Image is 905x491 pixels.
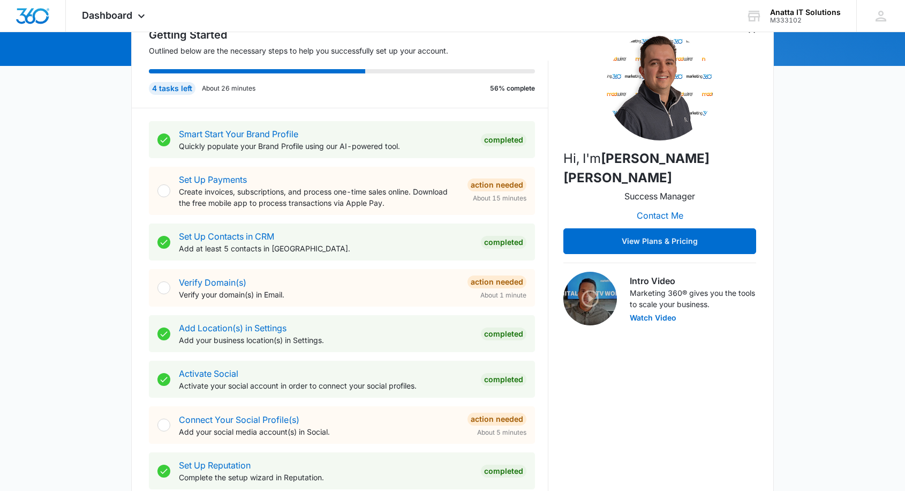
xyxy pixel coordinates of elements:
span: About 15 minutes [473,194,526,203]
h2: Getting Started [149,27,548,43]
p: 56% complete [490,84,535,93]
div: Action Needed [467,413,526,426]
p: Add at least 5 contacts in [GEOGRAPHIC_DATA]. [179,243,472,254]
p: Success Manager [624,190,695,203]
div: Action Needed [467,178,526,191]
h3: Intro Video [630,274,756,287]
button: Contact Me [626,203,694,228]
button: Watch Video [630,314,676,322]
p: Add your social media account(s) in Social. [179,426,459,437]
p: Hi, I'm [563,149,756,188]
p: Verify your domain(s) in Email. [179,289,459,300]
div: Completed [481,236,526,249]
a: Set Up Payments [179,174,247,185]
img: Intro Video [563,272,617,325]
p: Create invoices, subscriptions, and process one-time sales online. Download the free mobile app t... [179,186,459,209]
p: Marketing 360® gives you the tools to scale your business. [630,287,756,310]
div: Completed [481,373,526,386]
div: Completed [481,328,526,340]
span: About 1 minute [480,291,526,300]
a: Activate Social [179,368,238,379]
a: Set Up Contacts in CRM [179,231,274,242]
img: Slater Drost [606,33,713,140]
a: Smart Start Your Brand Profile [179,129,298,139]
span: Dashboard [82,10,132,21]
button: View Plans & Pricing [563,228,756,254]
div: Completed [481,133,526,146]
div: Action Needed [467,276,526,288]
a: Connect Your Social Profile(s) [179,414,299,425]
p: Complete the setup wizard in Reputation. [179,472,472,483]
a: Set Up Reputation [179,460,251,471]
p: About 26 minutes [202,84,255,93]
div: account name [770,8,841,17]
p: Activate your social account in order to connect your social profiles. [179,380,472,391]
div: 4 tasks left [149,82,195,95]
a: Verify Domain(s) [179,277,246,288]
div: account id [770,17,841,24]
p: Add your business location(s) in Settings. [179,334,472,346]
p: Quickly populate your Brand Profile using our AI-powered tool. [179,140,472,152]
p: Outlined below are the necessary steps to help you successfully set up your account. [149,45,548,56]
div: Completed [481,465,526,478]
span: About 5 minutes [477,428,526,437]
strong: [PERSON_NAME] [PERSON_NAME] [563,151,710,185]
a: Add Location(s) in Settings [179,323,286,333]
